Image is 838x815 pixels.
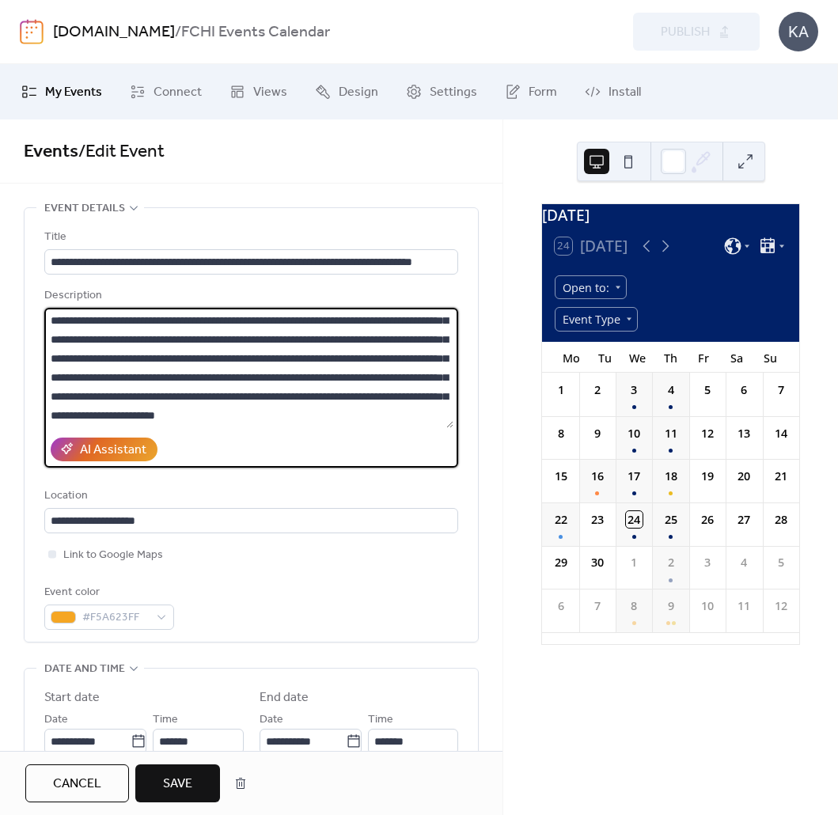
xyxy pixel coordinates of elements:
[63,546,163,565] span: Link to Google Maps
[552,511,570,529] div: 22
[25,764,129,802] button: Cancel
[80,441,146,460] div: AI Assistant
[589,597,606,615] div: 7
[626,554,643,571] div: 1
[626,468,643,485] div: 17
[772,554,790,571] div: 5
[589,425,606,442] div: 9
[82,608,149,627] span: #F5A623FF
[44,660,125,679] span: Date and time
[552,468,570,485] div: 15
[44,711,68,730] span: Date
[736,425,753,442] div: 13
[699,381,716,399] div: 5
[163,775,192,794] span: Save
[621,342,654,373] div: We
[44,688,100,707] div: Start date
[699,511,716,529] div: 26
[662,597,680,615] div: 9
[44,487,455,506] div: Location
[552,381,570,399] div: 1
[44,228,455,247] div: Title
[736,381,753,399] div: 6
[626,511,643,529] div: 24
[662,554,680,571] div: 2
[699,597,716,615] div: 10
[552,554,570,571] div: 29
[303,70,390,113] a: Design
[699,425,716,442] div: 12
[175,17,181,47] b: /
[44,583,171,602] div: Event color
[662,511,680,529] div: 25
[53,17,175,47] a: [DOMAIN_NAME]
[772,381,790,399] div: 7
[529,83,557,102] span: Form
[589,511,606,529] div: 23
[589,554,606,571] div: 30
[589,381,606,399] div: 2
[181,17,330,47] b: FCHI Events Calendar
[253,83,287,102] span: Views
[394,70,489,113] a: Settings
[9,70,114,113] a: My Events
[699,554,716,571] div: 3
[626,381,643,399] div: 3
[24,135,78,169] a: Events
[772,468,790,485] div: 21
[135,764,220,802] button: Save
[20,19,44,44] img: logo
[45,83,102,102] span: My Events
[699,468,716,485] div: 19
[609,83,641,102] span: Install
[772,425,790,442] div: 14
[118,70,214,113] a: Connect
[218,70,299,113] a: Views
[772,597,790,615] div: 12
[736,597,753,615] div: 11
[260,688,309,707] div: End date
[589,468,606,485] div: 16
[368,711,393,730] span: Time
[430,83,477,102] span: Settings
[573,70,653,113] a: Install
[753,342,787,373] div: Su
[339,83,378,102] span: Design
[44,286,455,305] div: Description
[626,597,643,615] div: 8
[654,342,688,373] div: Th
[552,597,570,615] div: 6
[260,711,283,730] span: Date
[552,425,570,442] div: 8
[588,342,621,373] div: Tu
[626,425,643,442] div: 10
[542,204,799,227] div: [DATE]
[78,135,165,169] span: / Edit Event
[662,425,680,442] div: 11
[736,554,753,571] div: 4
[493,70,569,113] a: Form
[153,711,178,730] span: Time
[154,83,202,102] span: Connect
[51,438,157,461] button: AI Assistant
[779,12,818,51] div: KA
[720,342,753,373] div: Sa
[555,342,588,373] div: Mo
[662,468,680,485] div: 18
[736,511,753,529] div: 27
[772,511,790,529] div: 28
[53,775,101,794] span: Cancel
[662,381,680,399] div: 4
[44,199,125,218] span: Event details
[736,468,753,485] div: 20
[688,342,721,373] div: Fr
